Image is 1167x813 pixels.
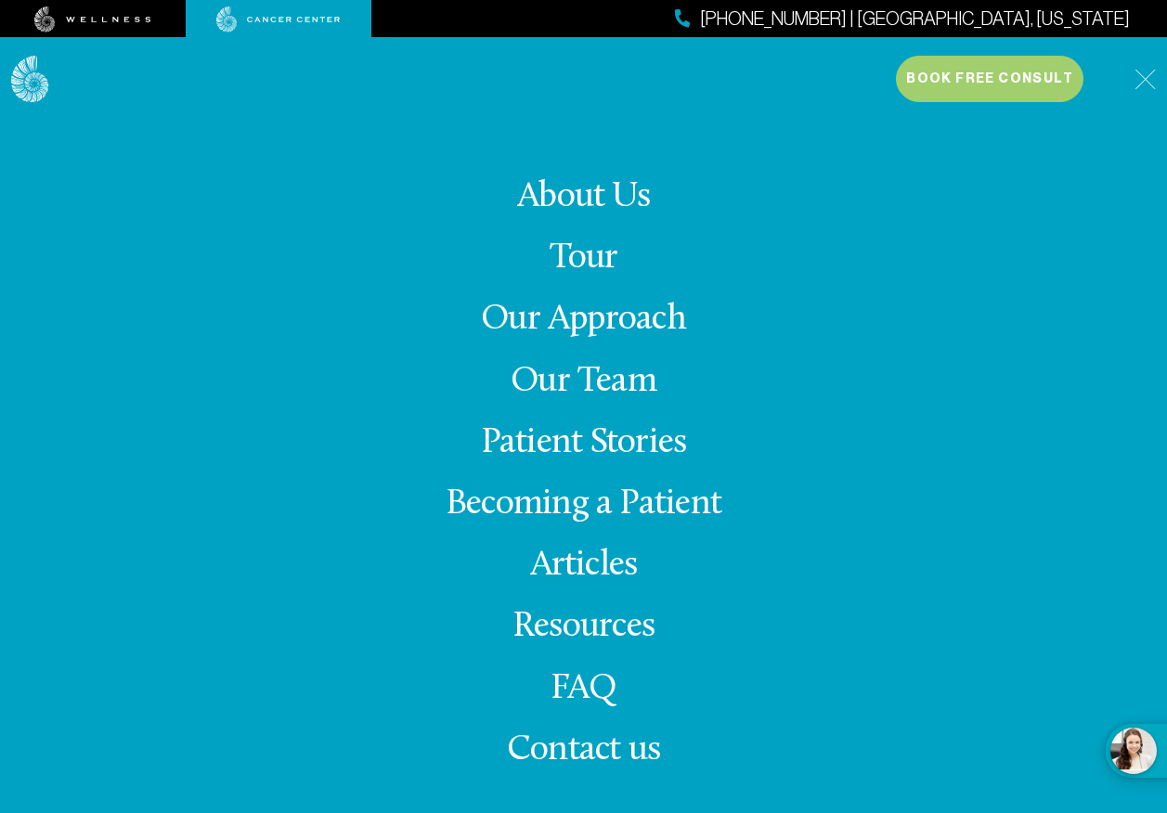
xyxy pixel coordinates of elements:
button: Book Free Consult [896,56,1083,102]
a: FAQ [551,671,617,707]
a: Becoming a Patient [446,486,721,523]
a: Our Approach [481,302,686,338]
a: Patient Stories [481,425,687,461]
span: [PHONE_NUMBER] | [GEOGRAPHIC_DATA], [US_STATE] [700,6,1130,32]
a: Tour [550,240,618,277]
img: wellness [34,6,151,32]
a: About Us [517,179,650,215]
a: Our Team [511,364,656,400]
img: icon-hamburger [1135,69,1156,90]
a: Articles [530,548,638,584]
img: cancer center [216,6,341,32]
span: Contact us [507,732,660,768]
a: Resources [512,609,655,645]
img: logo [11,56,49,103]
a: [PHONE_NUMBER] | [GEOGRAPHIC_DATA], [US_STATE] [675,6,1130,32]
